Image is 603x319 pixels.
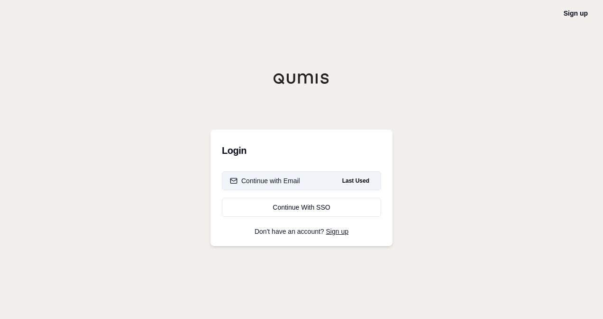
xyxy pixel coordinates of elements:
div: Continue With SSO [230,203,373,212]
span: Last Used [338,175,373,186]
button: Continue with EmailLast Used [222,171,381,190]
a: Continue With SSO [222,198,381,217]
a: Sign up [326,228,348,235]
a: Sign up [564,9,588,17]
h3: Login [222,141,381,160]
img: Qumis [273,73,330,84]
div: Continue with Email [230,176,300,186]
p: Don't have an account? [222,228,381,235]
